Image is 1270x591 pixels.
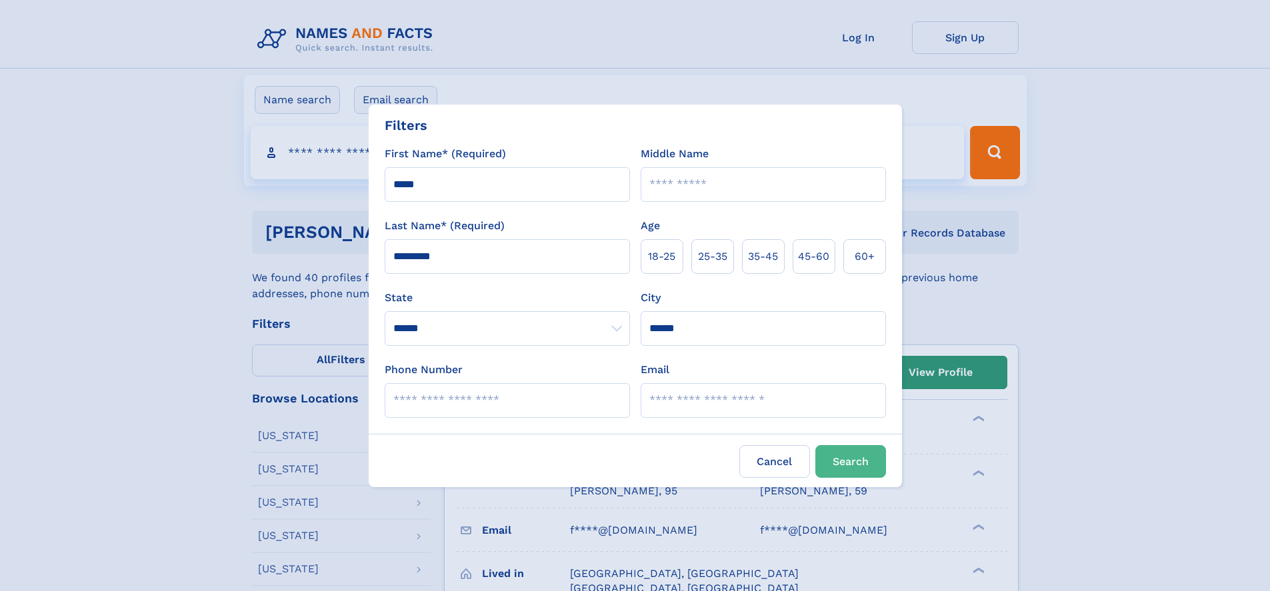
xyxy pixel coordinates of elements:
label: Age [641,218,660,234]
label: First Name* (Required) [385,146,506,162]
label: Last Name* (Required) [385,218,505,234]
label: Email [641,362,669,378]
label: City [641,290,661,306]
label: Phone Number [385,362,463,378]
span: 35‑45 [748,249,778,265]
span: 60+ [855,249,875,265]
div: Filters [385,115,427,135]
button: Search [815,445,886,478]
span: 18‑25 [648,249,675,265]
label: Cancel [739,445,810,478]
label: State [385,290,630,306]
label: Middle Name [641,146,709,162]
span: 25‑35 [698,249,727,265]
span: 45‑60 [798,249,829,265]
